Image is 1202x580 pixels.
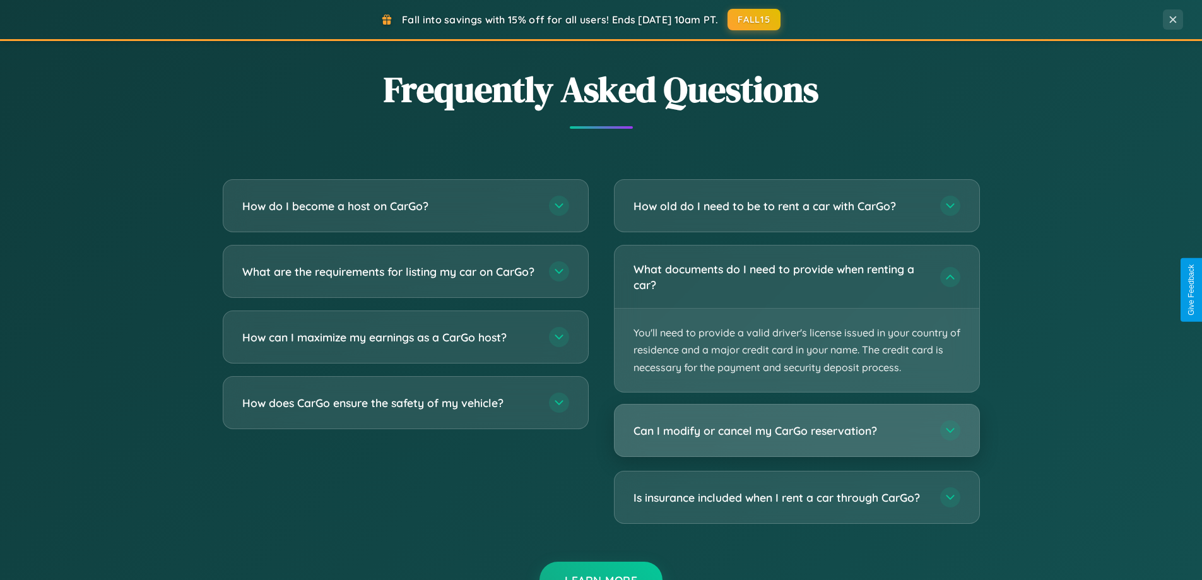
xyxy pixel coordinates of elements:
[633,490,928,506] h3: Is insurance included when I rent a car through CarGo?
[242,264,536,280] h3: What are the requirements for listing my car on CarGo?
[242,198,536,214] h3: How do I become a host on CarGo?
[1187,264,1196,316] div: Give Feedback
[633,423,928,439] h3: Can I modify or cancel my CarGo reservation?
[633,198,928,214] h3: How old do I need to be to rent a car with CarGo?
[615,309,979,392] p: You'll need to provide a valid driver's license issued in your country of residence and a major c...
[242,395,536,411] h3: How does CarGo ensure the safety of my vehicle?
[223,65,980,114] h2: Frequently Asked Questions
[242,329,536,345] h3: How can I maximize my earnings as a CarGo host?
[633,261,928,292] h3: What documents do I need to provide when renting a car?
[728,9,781,30] button: FALL15
[402,13,718,26] span: Fall into savings with 15% off for all users! Ends [DATE] 10am PT.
